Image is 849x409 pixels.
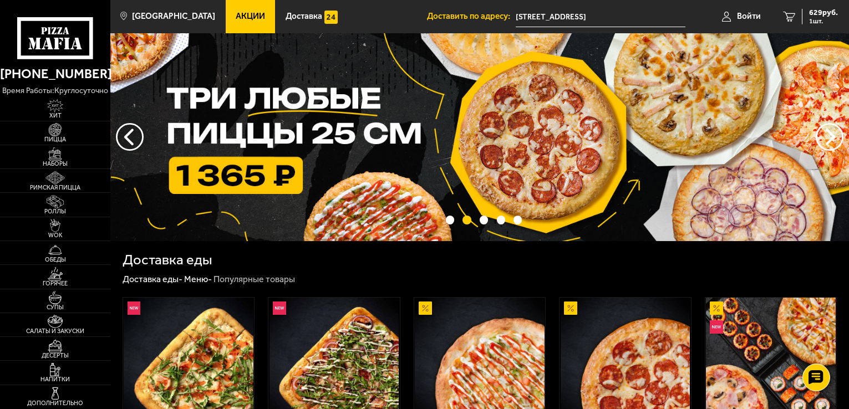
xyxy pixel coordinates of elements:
img: Новинка [710,320,723,334]
span: [GEOGRAPHIC_DATA] [132,12,215,21]
h1: Доставка еды [123,253,212,267]
button: точки переключения [497,216,505,224]
img: Новинка [273,301,286,315]
img: 15daf4d41897b9f0e9f617042186c801.svg [324,11,338,24]
a: Доставка еды- [123,274,182,284]
button: точки переключения [514,216,522,224]
button: точки переключения [446,216,454,224]
button: предыдущий [816,123,843,151]
img: Акционный [564,301,577,315]
span: Доставить по адресу: [427,12,516,21]
button: точки переключения [480,216,488,224]
span: Войти [737,12,761,21]
button: следующий [116,123,144,151]
span: Доставка [286,12,322,21]
button: точки переключения [462,216,471,224]
img: Акционный [710,301,723,315]
img: Акционный [419,301,432,315]
span: 629 руб. [809,9,838,17]
span: Акции [236,12,265,21]
div: Популярные товары [213,274,295,285]
span: 1 шт. [809,18,838,24]
img: Новинка [128,301,141,315]
input: Ваш адрес доставки [516,7,685,27]
a: Меню- [184,274,212,284]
